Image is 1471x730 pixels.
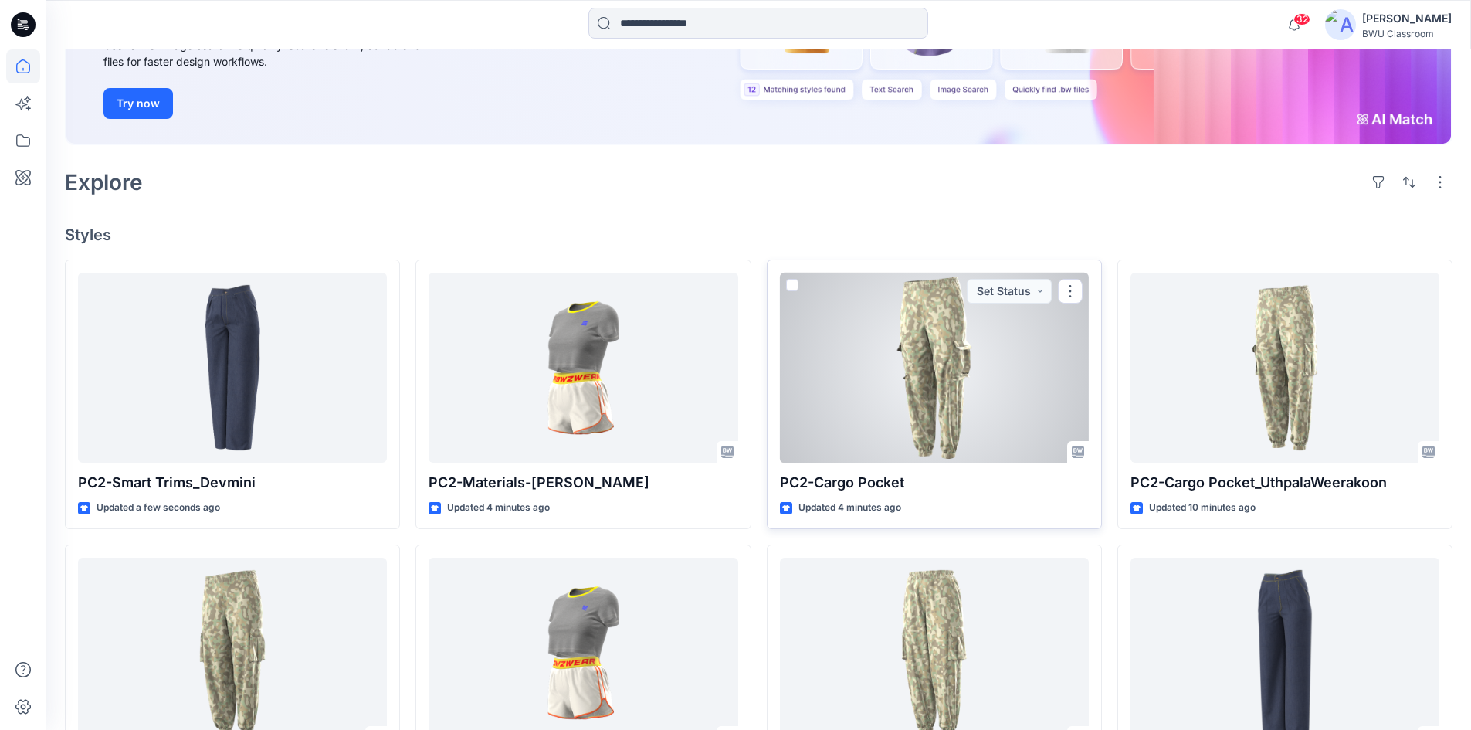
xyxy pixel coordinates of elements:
p: Updated 10 minutes ago [1149,500,1256,516]
p: PC2-Cargo Pocket_UthpalaWeerakoon [1130,472,1439,494]
p: PC2-Materials-[PERSON_NAME] [429,472,737,494]
a: PC2-Smart Trims_Devmini [78,273,387,463]
p: PC2-Smart Trims_Devmini [78,472,387,494]
div: BWU Classroom [1362,28,1452,39]
a: PC2-Cargo Pocket_UthpalaWeerakoon [1130,273,1439,463]
div: Use text or image search to quickly locate relevant, editable .bw files for faster design workflows. [103,37,451,70]
a: PC2-Cargo Pocket [780,273,1089,463]
img: avatar [1325,9,1356,40]
div: [PERSON_NAME] [1362,9,1452,28]
h2: Explore [65,170,143,195]
p: Updated a few seconds ago [97,500,220,516]
button: Try now [103,88,173,119]
p: Updated 4 minutes ago [798,500,901,516]
span: 32 [1293,13,1310,25]
h4: Styles [65,226,1452,244]
a: PC2-Materials-START_David Pradeep [429,273,737,463]
p: PC2-Cargo Pocket [780,472,1089,494]
p: Updated 4 minutes ago [447,500,550,516]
